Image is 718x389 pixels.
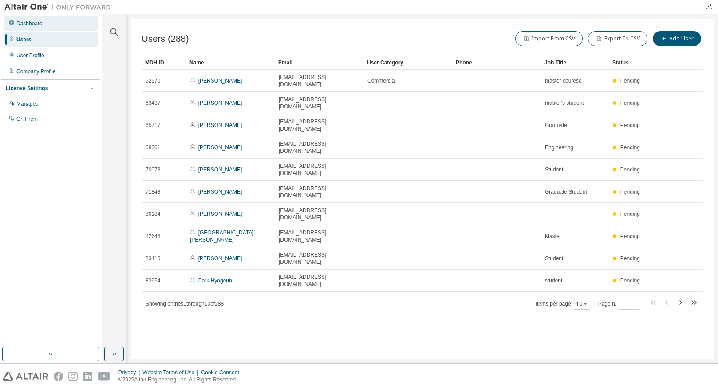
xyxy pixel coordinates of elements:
[3,372,48,381] img: altair_logo.svg
[68,372,78,381] img: instagram.svg
[545,77,582,84] span: master courese
[545,166,563,173] span: Student
[6,85,48,92] div: License Settings
[146,166,160,173] span: 70073
[620,255,640,262] span: Pending
[198,278,232,284] a: Park Hyogeun
[545,255,563,262] span: Student
[612,56,650,70] div: Status
[198,189,242,195] a: [PERSON_NAME]
[201,369,244,376] div: Cookie Consent
[620,233,640,239] span: Pending
[279,74,359,88] span: [EMAIL_ADDRESS][DOMAIN_NAME]
[83,372,92,381] img: linkedin.svg
[146,144,160,151] span: 68201
[545,277,562,284] span: student
[456,56,537,70] div: Phone
[16,20,43,27] div: Dashboard
[598,298,640,310] span: Page n.
[142,369,201,376] div: Website Terms of Use
[190,230,254,243] a: [GEOGRAPHIC_DATA][PERSON_NAME]
[367,56,449,70] div: User Category
[279,251,359,266] span: [EMAIL_ADDRESS][DOMAIN_NAME]
[545,99,584,107] span: master's student
[145,56,182,70] div: MDH ID
[536,298,590,310] span: Items per page
[545,144,573,151] span: Engineering
[620,189,640,195] span: Pending
[146,301,224,307] span: Showing entries 1 through 10 of 288
[544,56,605,70] div: Job Title
[653,31,701,46] button: Add User
[198,211,242,217] a: [PERSON_NAME]
[198,100,242,106] a: [PERSON_NAME]
[576,300,588,307] button: 10
[16,52,44,59] div: User Profile
[279,118,359,132] span: [EMAIL_ADDRESS][DOMAIN_NAME]
[146,210,160,218] span: 80184
[620,122,640,128] span: Pending
[198,167,242,173] a: [PERSON_NAME]
[146,122,160,129] span: 65717
[54,372,63,381] img: facebook.svg
[146,277,160,284] span: 83654
[198,78,242,84] a: [PERSON_NAME]
[198,144,242,151] a: [PERSON_NAME]
[118,369,142,376] div: Privacy
[278,56,360,70] div: Email
[279,274,359,288] span: [EMAIL_ADDRESS][DOMAIN_NAME]
[16,100,39,107] div: Managed
[146,188,160,195] span: 71848
[279,185,359,199] span: [EMAIL_ADDRESS][DOMAIN_NAME]
[279,229,359,243] span: [EMAIL_ADDRESS][DOMAIN_NAME]
[545,122,567,129] span: Graduate
[146,77,160,84] span: 62570
[620,278,640,284] span: Pending
[545,188,587,195] span: Graduate Student
[588,31,647,46] button: Export To CSV
[279,140,359,155] span: [EMAIL_ADDRESS][DOMAIN_NAME]
[198,122,242,128] a: [PERSON_NAME]
[620,167,640,173] span: Pending
[279,96,359,110] span: [EMAIL_ADDRESS][DOMAIN_NAME]
[189,56,271,70] div: Name
[118,376,245,384] p: © 2025 Altair Engineering, Inc. All Rights Reserved.
[146,255,160,262] span: 83410
[279,207,359,221] span: [EMAIL_ADDRESS][DOMAIN_NAME]
[98,372,110,381] img: youtube.svg
[198,255,242,262] a: [PERSON_NAME]
[16,68,56,75] div: Company Profile
[279,163,359,177] span: [EMAIL_ADDRESS][DOMAIN_NAME]
[545,233,561,240] span: Master
[367,77,396,84] span: Commercial
[142,34,189,44] span: Users (288)
[4,3,115,12] img: Altair One
[146,233,160,240] span: 82646
[16,115,38,123] div: On Prem
[620,211,640,217] span: Pending
[515,31,583,46] button: Import From CSV
[620,144,640,151] span: Pending
[620,78,640,84] span: Pending
[146,99,160,107] span: 63437
[620,100,640,106] span: Pending
[16,36,31,43] div: Users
